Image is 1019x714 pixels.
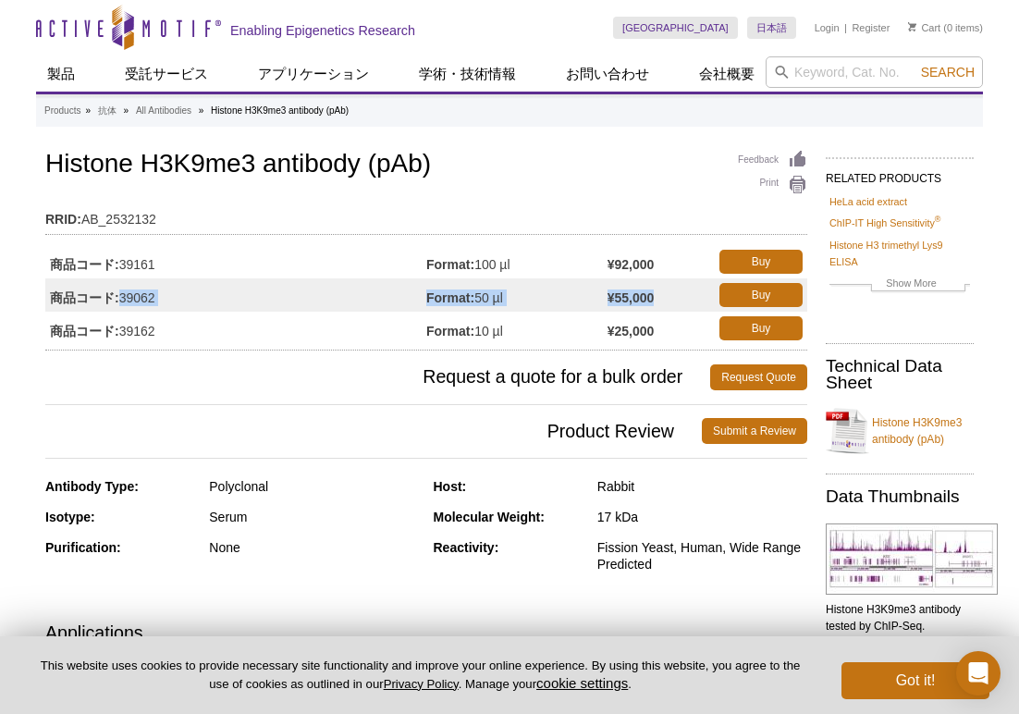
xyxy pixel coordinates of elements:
a: お問い合わせ [555,56,660,92]
a: 受託サービス [114,56,219,92]
a: Submit a Review [702,418,807,444]
h1: Histone H3K9me3 antibody (pAb) [45,150,807,181]
span: Product Review [45,418,702,444]
strong: RRID: [45,211,81,228]
p: This website uses cookies to provide necessary site functionality and improve your online experie... [30,658,811,693]
strong: Format: [426,289,474,306]
strong: Reactivity: [434,540,499,555]
img: Your Cart [908,22,916,31]
h2: Enabling Epigenetics Research [230,22,415,39]
a: Feedback [738,150,807,170]
a: Buy [719,316,803,340]
strong: Isotype: [45,510,95,524]
a: 抗体 [98,103,117,119]
button: Search [915,64,980,80]
a: Privacy Policy [384,677,459,691]
strong: Molecular Weight: [434,510,545,524]
a: Histone H3 trimethyl Lys9 ELISA [829,237,970,270]
td: 39162 [45,312,426,345]
span: Search [921,65,975,80]
strong: Format: [426,323,474,339]
a: [GEOGRAPHIC_DATA] [613,17,738,39]
button: Got it! [841,662,989,699]
strong: ¥25,000 [608,323,655,339]
div: 17 kDa [597,509,807,525]
strong: 商品コード: [50,289,119,306]
div: Polyclonal [209,478,419,495]
li: » [199,105,204,116]
div: Serum [209,509,419,525]
img: Histone H3K9me3 antibody tested by ChIP-Seq. [826,523,998,595]
a: Histone H3K9me3 antibody (pAb) [826,403,974,459]
td: 39161 [45,245,426,278]
div: Fission Yeast, Human, Wide Range Predicted [597,539,807,572]
div: Open Intercom Messenger [956,651,1001,696]
li: » [124,105,129,116]
a: 学術・技術情報 [408,56,527,92]
strong: ¥55,000 [608,289,655,306]
td: 39062 [45,278,426,312]
span: Request a quote for a bulk order [45,364,710,390]
div: None [209,539,419,556]
a: Cart [908,21,940,34]
a: Buy [719,250,803,274]
a: アプリケーション [247,56,380,92]
strong: 商品コード: [50,256,119,273]
button: cookie settings [536,675,628,691]
sup: ® [935,215,941,225]
strong: Format: [426,256,474,273]
li: (0 items) [908,17,983,39]
td: AB_2532132 [45,200,807,229]
h2: Data Thumbnails [826,488,974,505]
li: » [85,105,91,116]
a: HeLa acid extract [829,193,907,210]
p: Histone H3K9me3 antibody tested by ChIP-Seq. (Click to enlarge and view details). [826,601,974,668]
strong: Antibody Type: [45,479,139,494]
a: 日本語 [747,17,796,39]
li: | [844,17,847,39]
input: Keyword, Cat. No. [766,56,983,88]
a: Show More [829,275,970,296]
li: Histone H3K9me3 antibody (pAb) [211,105,349,116]
a: Login [815,21,840,34]
a: Request Quote [710,364,807,390]
a: Buy [719,283,803,307]
a: Print [738,175,807,195]
strong: 商品コード: [50,323,119,339]
td: 50 µl [426,278,608,312]
td: 10 µl [426,312,608,345]
a: 製品 [36,56,86,92]
td: 100 µl [426,245,608,278]
a: Register [852,21,890,34]
strong: Purification: [45,540,121,555]
a: All Antibodies [136,103,191,119]
h2: Technical Data Sheet [826,358,974,391]
a: ChIP-IT High Sensitivity® [829,215,940,231]
h2: RELATED PRODUCTS [826,157,974,191]
strong: Host: [434,479,467,494]
div: Rabbit [597,478,807,495]
a: Products [44,103,80,119]
strong: ¥92,000 [608,256,655,273]
a: 会社概要 [688,56,766,92]
h3: Applications [45,619,807,646]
